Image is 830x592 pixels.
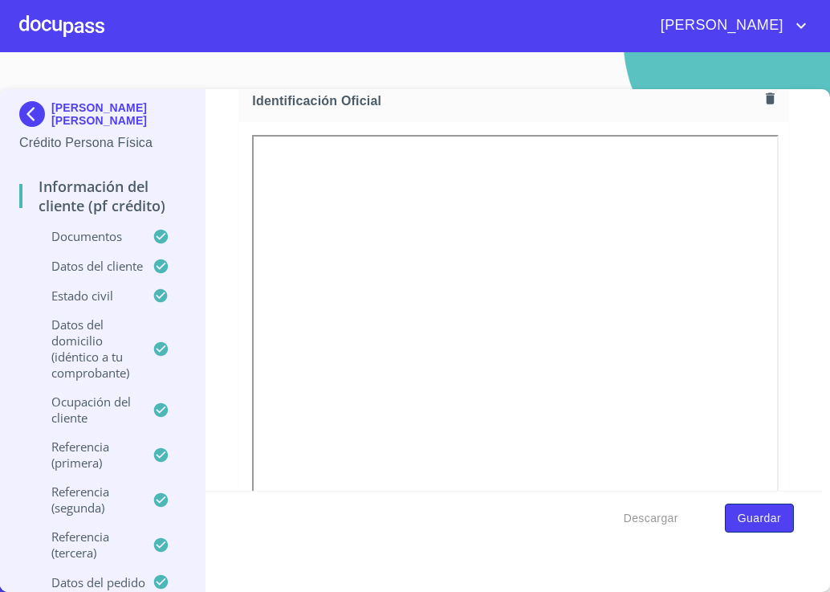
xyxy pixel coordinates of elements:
p: Referencia (tercera) [19,529,153,561]
button: Guardar [725,504,794,533]
p: [PERSON_NAME] [PERSON_NAME] [51,101,185,127]
p: Estado Civil [19,288,153,304]
p: Ocupación del Cliente [19,394,153,426]
button: account of current user [649,13,811,39]
div: [PERSON_NAME] [PERSON_NAME] [19,101,185,133]
span: Identificación Oficial [252,92,759,109]
p: Información del cliente (PF crédito) [19,177,185,215]
button: Descargar [617,504,685,533]
span: Guardar [738,508,781,529]
img: Docupass spot blue [19,101,51,127]
p: Crédito Persona Física [19,133,185,153]
iframe: Identificación Oficial [252,135,778,567]
p: Documentos [19,228,153,244]
p: Referencia (primera) [19,439,153,471]
p: Datos del domicilio (idéntico a tu comprobante) [19,316,153,381]
p: Datos del cliente [19,258,153,274]
p: Referencia (segunda) [19,484,153,516]
span: Descargar [624,508,678,529]
span: [PERSON_NAME] [649,13,791,39]
p: Datos del pedido [19,574,153,590]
